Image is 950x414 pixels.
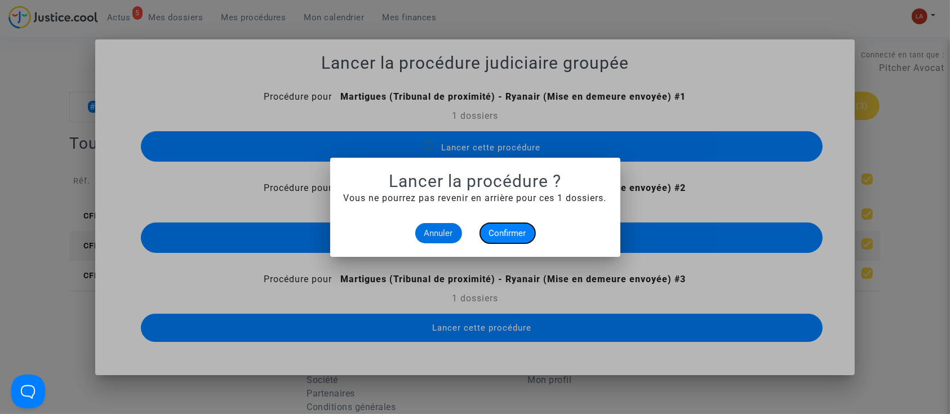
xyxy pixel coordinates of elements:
[480,223,535,243] button: Confirmer
[344,171,607,192] h1: Lancer la procédure ?
[11,375,45,408] iframe: Help Scout Beacon - Open
[415,223,462,243] button: Annuler
[344,193,607,203] span: Vous ne pourrez pas revenir en arrière pour ces 1 dossiers.
[424,228,453,238] span: Annuler
[489,228,526,238] span: Confirmer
